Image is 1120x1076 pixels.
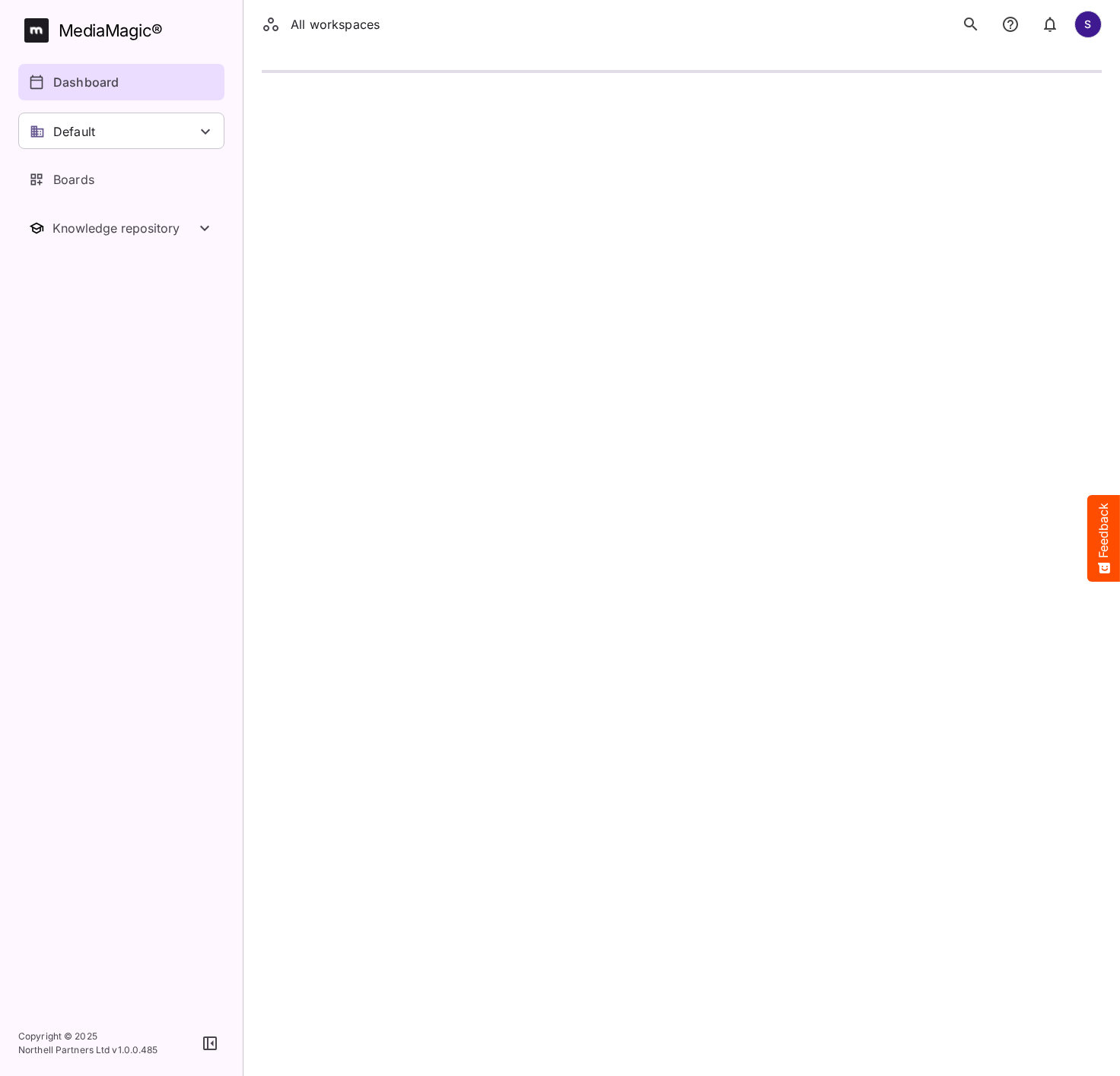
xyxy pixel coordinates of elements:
button: notifications [995,9,1026,40]
div: Knowledge repository [52,221,196,236]
nav: Knowledge repository [18,210,224,246]
p: Dashboard [53,73,119,91]
p: Copyright © 2025 [18,1030,158,1043]
a: Boards [18,161,224,198]
a: MediaMagic® [24,18,224,43]
p: Default [53,122,95,141]
div: MediaMagic ® [59,18,163,43]
button: search [956,9,986,40]
button: Toggle Knowledge repository [18,210,224,246]
a: Dashboard [18,64,224,100]
button: Feedback [1087,495,1120,582]
p: Boards [53,170,94,189]
div: S [1074,11,1102,38]
p: Northell Partners Ltd v 1.0.0.485 [18,1043,158,1057]
button: notifications [1035,9,1065,40]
